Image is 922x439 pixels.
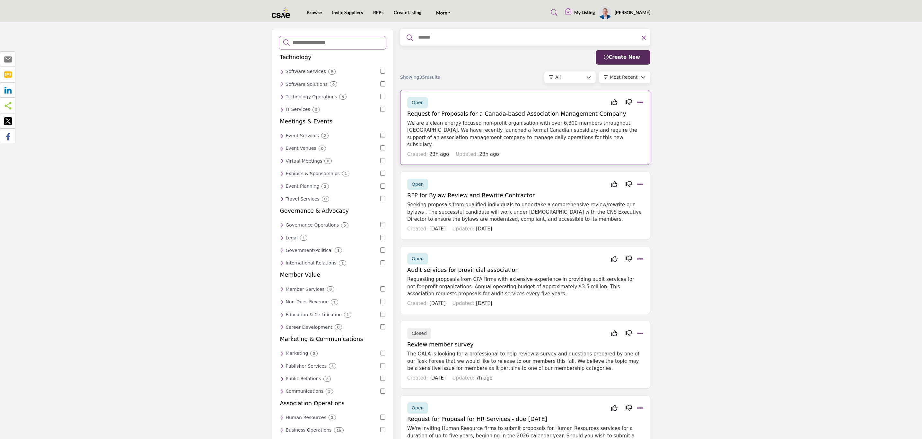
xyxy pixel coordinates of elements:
b: 5 [328,389,330,394]
div: 1 Results For Non-Dues Revenue [331,299,338,305]
span: [DATE] [476,300,492,306]
b: 16 [337,428,341,433]
h5: Technology [280,54,312,61]
div: 5 Results For IT Services [312,107,320,112]
div: 0 Results For Travel Services [322,196,329,202]
div: 1 Results For International Relations [339,260,346,266]
h6: Virtual meeting platforms and services [286,158,322,164]
span: 35 [419,75,425,80]
h6: Education and certification services [286,312,342,318]
span: Updated: [456,151,478,157]
span: Created: [407,300,428,306]
input: Select Event Venues [380,145,385,150]
span: Create New [604,54,640,60]
div: 5 Results For Governance Operations [341,222,348,228]
b: 2 [326,377,328,381]
h6: Communication strategies and services [286,389,324,394]
h6: Member-focused services and support [286,287,325,292]
input: Select Software Services [380,69,385,74]
h6: Professional event planning services [286,184,320,189]
h6: Services for professional career development [286,325,332,330]
h6: Venues for hosting events [286,146,316,151]
span: Created: [407,226,428,232]
div: 6 Results For Technology Operations [339,94,347,100]
input: Select Marketing [380,351,385,356]
span: [DATE] [429,375,446,381]
h6: HR services and support [286,415,326,420]
h6: Public relations services and support [286,376,321,381]
a: Invite Suppliers [332,10,363,15]
b: 1 [347,312,349,317]
p: The OALA is looking for a professional to help review a survey and questions prepared by one of o... [407,350,643,372]
h5: Governance & Advocacy [280,208,349,214]
input: Select IT Services [380,107,385,112]
b: 2 [324,184,326,189]
b: 5 [344,223,346,228]
div: 16 Results For Business Operations [334,427,344,433]
h6: Legal services and support [286,235,298,241]
b: 0 [337,325,339,329]
h6: Services for publishers and publications [286,363,327,369]
input: Select Exhibits & Sponsorships [380,171,385,176]
h5: Review member survey [407,341,643,348]
span: 23h ago [429,151,449,157]
p: Seeking proposals from qualified individuals to undertake a comprehensive review/rewrite our byla... [407,201,643,223]
span: Open [412,405,424,410]
b: 0 [327,159,329,163]
span: Created: [407,375,428,381]
h6: Services for generating non-dues revenue [286,299,329,305]
div: 1 Results For Education & Certification [344,312,351,318]
input: Select Education & Certification [380,312,385,317]
div: 1 Results For Exhibits & Sponsorships [342,171,349,176]
p: Requesting proposals from CPA firms with extensive experience in providing audit services for not... [407,276,643,298]
a: Browse [307,10,322,15]
a: Search [545,7,562,18]
input: Select Event Planning [380,184,385,189]
b: 6 [342,94,344,99]
input: Search Categories [292,39,382,47]
span: Most Recent [610,75,637,80]
h6: Travel planning and management services [286,196,320,202]
h6: Software solutions and applications [286,82,328,87]
button: Create New [596,50,650,65]
a: RFPs [373,10,383,15]
b: 6 [332,82,335,86]
b: 5 [315,107,317,112]
input: Select Governance Operations [380,222,385,227]
h6: Services for managing international relations [286,260,337,266]
div: 5 Results For Marketing [310,351,318,356]
div: 2 Results For Human Resources [329,415,336,420]
span: Updated: [452,300,475,306]
input: Select Human Resources [380,415,385,420]
input: Select Career Development [380,324,385,329]
span: Closed [412,331,427,336]
b: 0 [321,146,323,151]
b: 9 [331,69,333,74]
div: 2 Results For Public Relations [323,376,331,382]
span: [DATE] [476,226,492,232]
h5: Member Value [280,272,321,278]
span: 7h ago [476,375,493,381]
button: Show hide supplier dropdown [598,5,612,20]
b: 8 [329,287,332,291]
b: 2 [324,133,326,138]
b: 0 [324,197,327,201]
input: Select Non-Dues Revenue [380,299,385,304]
h6: Comprehensive event management services [286,133,319,139]
span: 23h ago [479,151,499,157]
a: Create Listing [394,10,421,15]
div: 0 Results For Event Venues [319,146,326,151]
h5: [PERSON_NAME] [615,9,650,16]
div: My Listing [565,9,595,16]
b: 1 [341,261,344,265]
b: 1 [333,300,336,304]
h6: Services related to government and political affairs [286,248,333,253]
span: [DATE] [429,300,446,306]
h5: Request for Proposals for a Canada-based Association Management Company [407,111,643,117]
